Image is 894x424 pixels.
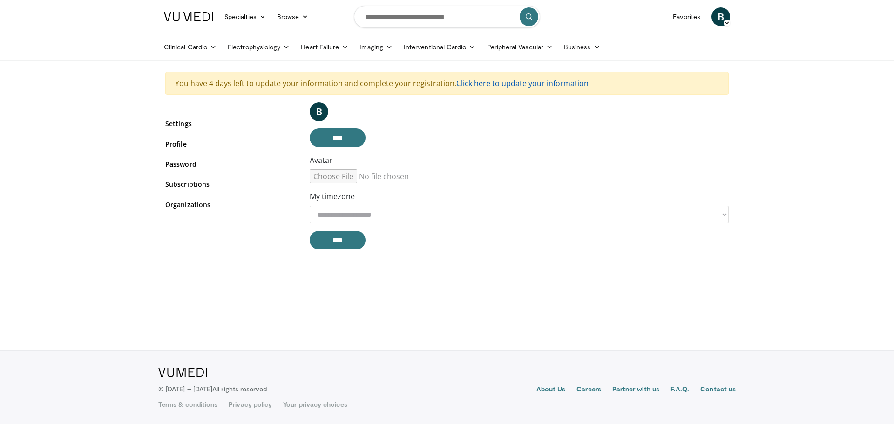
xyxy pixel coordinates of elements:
[219,7,271,26] a: Specialties
[222,38,295,56] a: Electrophysiology
[711,7,730,26] a: B
[354,38,398,56] a: Imaging
[158,384,267,394] p: © [DATE] – [DATE]
[212,385,267,393] span: All rights reserved
[667,7,706,26] a: Favorites
[165,200,296,209] a: Organizations
[158,400,217,409] a: Terms & conditions
[670,384,689,396] a: F.A.Q.
[158,368,207,377] img: VuMedi Logo
[576,384,601,396] a: Careers
[456,78,589,88] a: Click here to update your information
[283,400,347,409] a: Your privacy choices
[165,119,296,128] a: Settings
[164,12,213,21] img: VuMedi Logo
[295,38,354,56] a: Heart Failure
[229,400,272,409] a: Privacy policy
[558,38,606,56] a: Business
[165,139,296,149] a: Profile
[158,38,222,56] a: Clinical Cardio
[700,384,736,396] a: Contact us
[481,38,558,56] a: Peripheral Vascular
[165,72,729,95] div: You have 4 days left to update your information and complete your registration.
[271,7,314,26] a: Browse
[310,155,332,166] label: Avatar
[165,179,296,189] a: Subscriptions
[165,159,296,169] a: Password
[354,6,540,28] input: Search topics, interventions
[398,38,481,56] a: Interventional Cardio
[310,102,328,121] a: B
[310,191,355,202] label: My timezone
[536,384,566,396] a: About Us
[612,384,659,396] a: Partner with us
